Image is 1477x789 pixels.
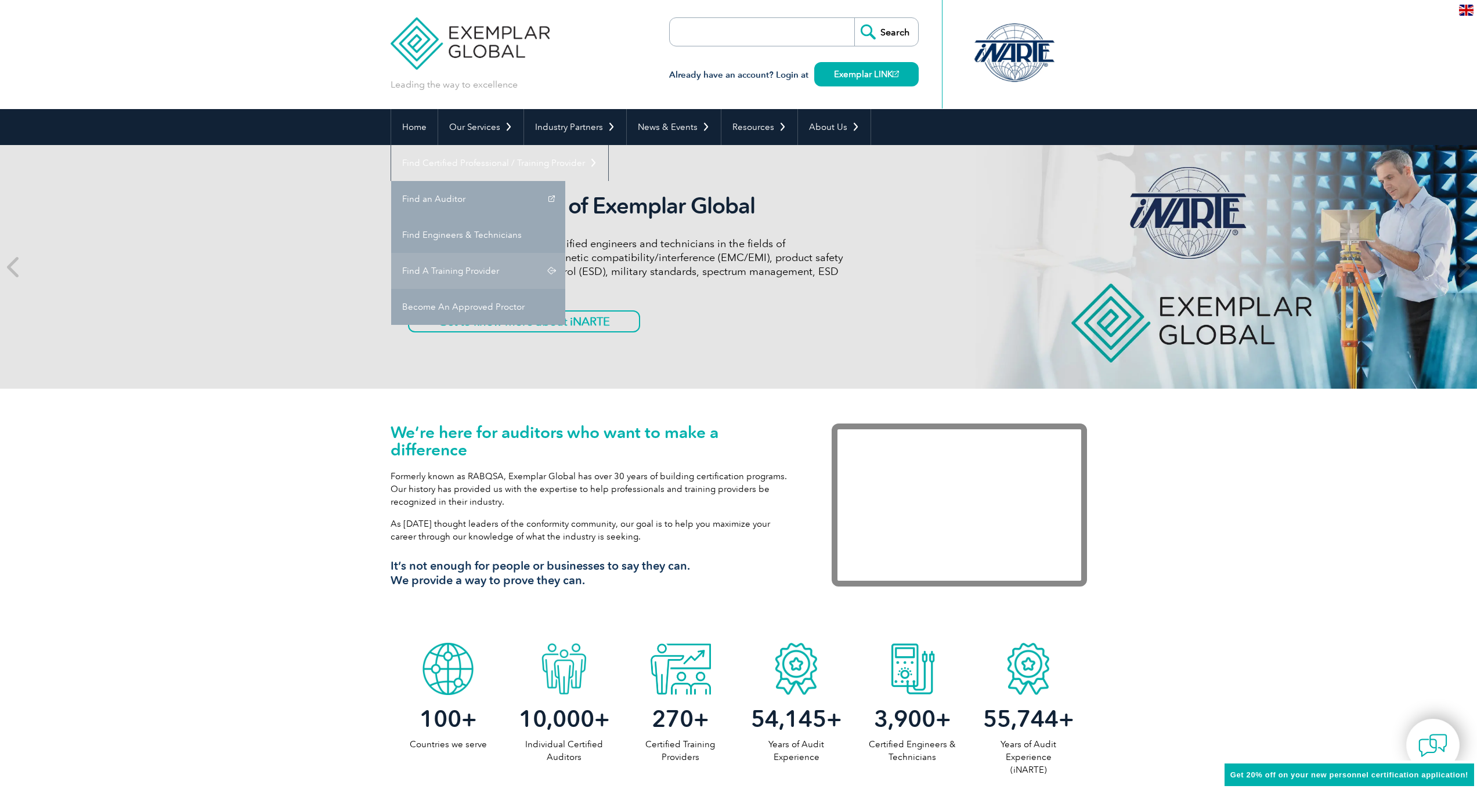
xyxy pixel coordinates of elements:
[970,738,1086,776] p: Years of Audit Experience (iNARTE)
[519,705,594,733] span: 10,000
[970,710,1086,728] h2: +
[983,705,1059,733] span: 55,744
[391,145,608,181] a: Find Certified Professional / Training Provider
[391,424,797,458] h1: We’re here for auditors who want to make a difference
[652,705,694,733] span: 270
[391,710,507,728] h2: +
[874,705,936,733] span: 3,900
[669,68,919,82] h3: Already have an account? Login at
[814,62,919,86] a: Exemplar LINK
[391,517,797,543] p: As [DATE] thought leaders of the conformity community, our goal is to help you maximize your care...
[622,738,738,763] p: Certified Training Providers
[1418,731,1447,760] img: contact-chat.png
[391,253,565,289] a: Find A Training Provider
[506,738,622,763] p: Individual Certified Auditors
[738,738,854,763] p: Years of Audit Experience
[391,181,565,217] a: Find an Auditor
[893,71,899,77] img: open_square.png
[1459,5,1474,16] img: en
[408,237,843,292] p: iNARTE certifications are for qualified engineers and technicians in the fields of telecommunicat...
[391,289,565,325] a: Become An Approved Proctor
[506,710,622,728] h2: +
[854,18,918,46] input: Search
[798,109,871,145] a: About Us
[391,78,518,91] p: Leading the way to excellence
[627,109,721,145] a: News & Events
[751,705,826,733] span: 54,145
[391,738,507,751] p: Countries we serve
[391,217,565,253] a: Find Engineers & Technicians
[420,705,461,733] span: 100
[721,109,797,145] a: Resources
[438,109,523,145] a: Our Services
[622,710,738,728] h2: +
[391,559,797,588] h3: It’s not enough for people or businesses to say they can. We provide a way to prove they can.
[854,738,970,763] p: Certified Engineers & Technicians
[391,109,438,145] a: Home
[832,424,1087,587] iframe: Exemplar Global: Working together to make a difference
[854,710,970,728] h2: +
[391,470,797,508] p: Formerly known as RABQSA, Exemplar Global has over 30 years of building certification programs. O...
[738,710,854,728] h2: +
[408,193,843,219] h2: iNARTE is a Part of Exemplar Global
[524,109,626,145] a: Industry Partners
[1230,770,1468,779] span: Get 20% off on your new personnel certification application!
